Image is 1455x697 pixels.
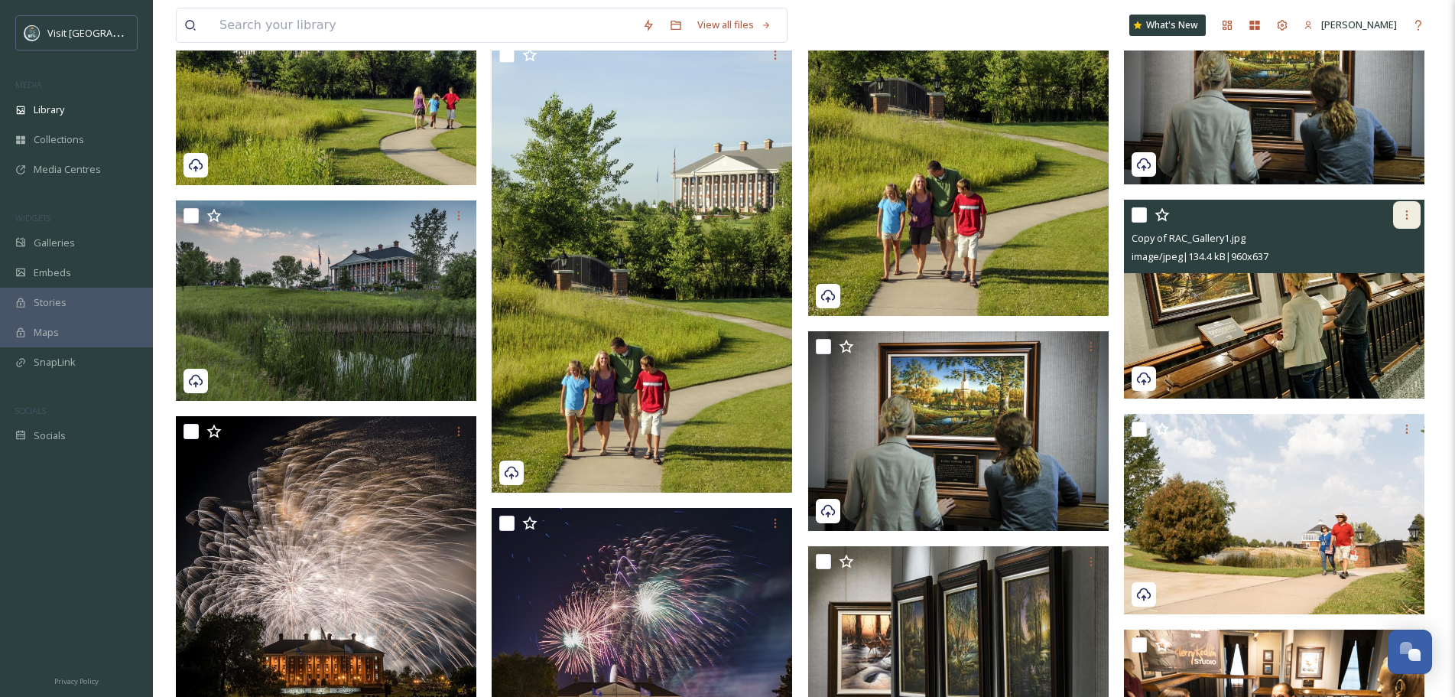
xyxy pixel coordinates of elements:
[1129,15,1206,36] a: What's New
[1132,249,1268,263] span: image/jpeg | 134.4 kB | 960 x 637
[1388,630,1432,674] button: Open Chat
[24,25,40,41] img: watertown-convention-and-visitors-bureau.jpg
[54,671,99,689] a: Privacy Policy
[54,676,99,686] span: Privacy Policy
[34,295,67,310] span: Stories
[1296,10,1405,40] a: [PERSON_NAME]
[1124,200,1424,399] img: Copy of RAC_Gallery1.jpg
[15,79,42,90] span: MEDIA
[34,236,75,250] span: Galleries
[808,331,1109,531] img: RedlinArtCenter00059.jpg
[34,325,59,340] span: Maps
[34,265,71,280] span: Embeds
[15,405,46,416] span: SOCIALS
[1321,18,1397,31] span: [PERSON_NAME]
[34,355,76,370] span: SnapLink
[47,25,166,40] span: Visit [GEOGRAPHIC_DATA]
[34,103,64,117] span: Library
[34,428,66,443] span: Socials
[34,132,84,147] span: Collections
[15,212,50,223] span: WIDGETS
[1124,414,1424,614] img: 7YpwewPw.jpeg
[34,162,101,177] span: Media Centres
[492,40,792,493] img: Copy of RedlinArtCenter00054.jpg
[1132,231,1246,245] span: Copy of RAC_Gallery1.jpg
[690,10,779,40] a: View all files
[176,200,476,401] img: Copy of cc07-03-18RedlinFireworks0009.jpg
[212,8,635,42] input: Search your library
